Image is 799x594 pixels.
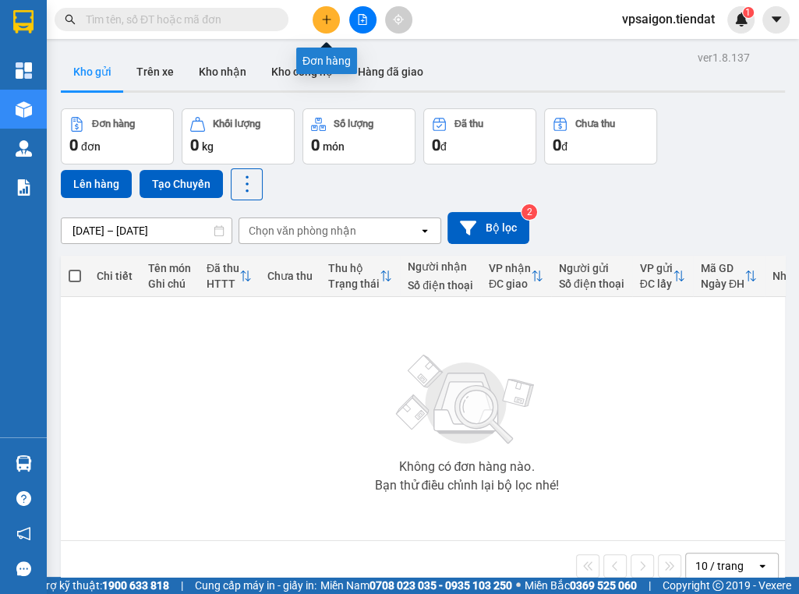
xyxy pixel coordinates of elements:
div: Người gửi [559,262,624,274]
span: plus [321,14,332,25]
strong: 0708 023 035 - 0935 103 250 [369,579,512,592]
div: Trạng thái [328,278,380,290]
button: plus [313,6,340,34]
span: copyright [712,580,723,591]
span: ⚪️ [516,582,521,589]
button: Số lượng0món [302,108,415,164]
img: warehouse-icon [16,455,32,472]
div: Chọn văn phòng nhận [249,223,356,239]
div: ĐC lấy [640,278,673,290]
span: aim [393,14,404,25]
div: Đơn hàng [296,48,357,74]
strong: 0369 525 060 [570,579,637,592]
strong: 1900 633 818 [102,579,169,592]
span: 0 [69,136,78,154]
div: 10 / trang [695,558,744,574]
div: Không có đơn hàng nào. [398,461,534,473]
img: logo-vxr [13,10,34,34]
button: Đã thu0đ [423,108,536,164]
span: Cung cấp máy in - giấy in: [195,577,316,594]
div: Chưa thu [267,270,313,282]
div: Số điện thoại [559,278,624,290]
button: Trên xe [124,53,186,90]
div: Đơn hàng [92,118,135,129]
span: search [65,14,76,25]
div: Đã thu [454,118,483,129]
div: Số điện thoại [408,279,473,292]
span: file-add [357,14,368,25]
span: đ [440,140,447,153]
th: Toggle SortBy [320,256,400,297]
button: Hàng đã giao [345,53,436,90]
sup: 2 [521,204,537,220]
button: Tạo Chuyến [140,170,223,198]
svg: open [419,225,431,237]
div: Đã thu [207,262,239,274]
button: Bộ lọc [447,212,529,244]
img: svg+xml;base64,PHN2ZyBjbGFzcz0ibGlzdC1wbHVnX19zdmciIHhtbG5zPSJodHRwOi8vd3d3LnczLm9yZy8yMDAwL3N2Zy... [388,345,544,454]
div: Thu hộ [328,262,380,274]
div: VP nhận [489,262,531,274]
div: Ghi chú [148,278,191,290]
span: đ [561,140,567,153]
img: warehouse-icon [16,140,32,157]
button: Khối lượng0kg [182,108,295,164]
span: món [323,140,345,153]
img: warehouse-icon [16,101,32,118]
span: 1 [745,7,751,18]
button: Đơn hàng0đơn [61,108,174,164]
input: Tìm tên, số ĐT hoặc mã đơn [86,11,270,28]
div: Chi tiết [97,270,133,282]
img: icon-new-feature [734,12,748,27]
div: Khối lượng [213,118,260,129]
button: Kho gửi [61,53,124,90]
th: Toggle SortBy [199,256,260,297]
img: dashboard-icon [16,62,32,79]
div: Ngày ĐH [701,278,744,290]
th: Toggle SortBy [693,256,765,297]
span: 0 [432,136,440,154]
button: file-add [349,6,377,34]
span: 0 [553,136,561,154]
div: Người nhận [408,260,473,273]
span: 0 [190,136,199,154]
div: VP gửi [640,262,673,274]
th: Toggle SortBy [481,256,551,297]
span: Miền Bắc [525,577,637,594]
input: Select a date range. [62,218,232,243]
span: đơn [81,140,101,153]
div: ĐC giao [489,278,531,290]
button: Kho công nợ [259,53,345,90]
svg: open [756,560,769,572]
span: 0 [311,136,320,154]
span: | [181,577,183,594]
img: solution-icon [16,179,32,196]
span: Miền Nam [320,577,512,594]
div: HTTT [207,278,239,290]
div: Chưa thu [575,118,615,129]
div: ver 1.8.137 [698,49,750,66]
button: Lên hàng [61,170,132,198]
span: question-circle [16,491,31,506]
span: caret-down [769,12,783,27]
span: | [649,577,651,594]
button: Chưa thu0đ [544,108,657,164]
div: Tên món [148,262,191,274]
th: Toggle SortBy [632,256,693,297]
div: Bạn thử điều chỉnh lại bộ lọc nhé! [374,479,558,492]
sup: 1 [743,7,754,18]
div: Mã GD [701,262,744,274]
div: Số lượng [334,118,373,129]
span: kg [202,140,214,153]
button: Kho nhận [186,53,259,90]
span: Hỗ trợ kỹ thuật: [26,577,169,594]
button: aim [385,6,412,34]
span: vpsaigon.tiendat [610,9,727,29]
span: notification [16,526,31,541]
button: caret-down [762,6,790,34]
span: message [16,561,31,576]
